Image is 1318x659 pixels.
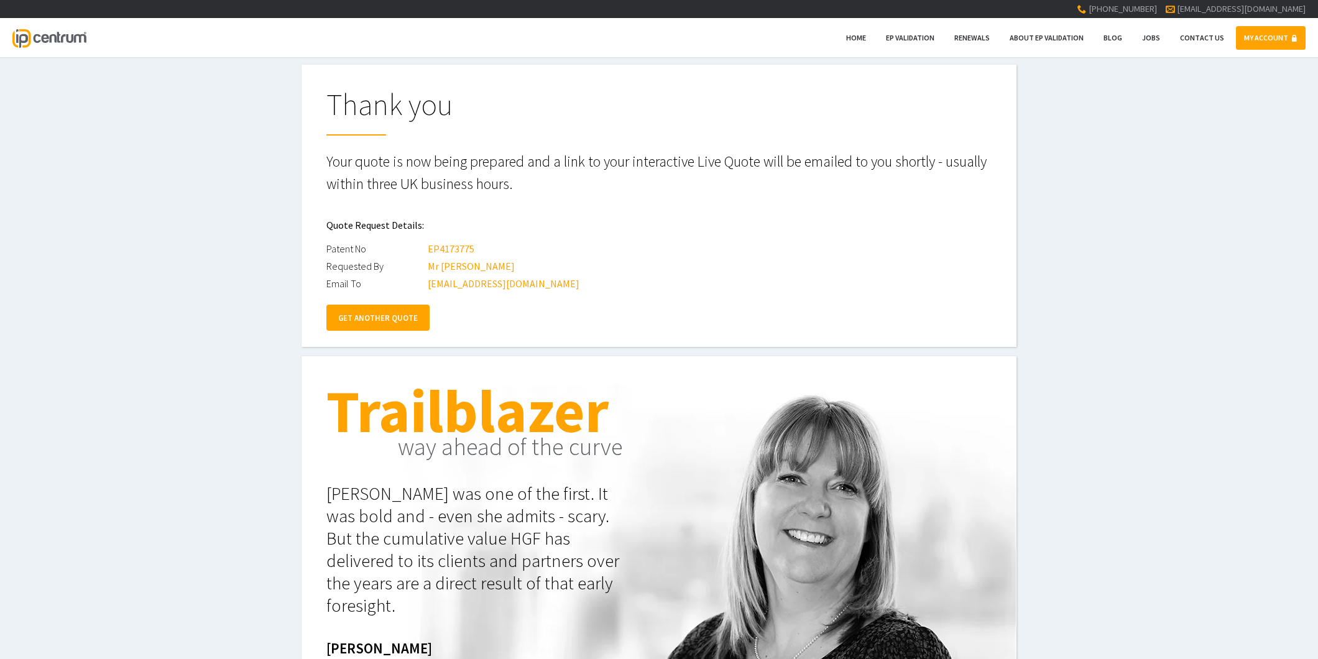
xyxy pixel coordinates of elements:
a: About EP Validation [1002,26,1092,50]
span: Renewals [954,33,990,42]
span: Home [846,33,866,42]
a: MY ACCOUNT [1236,26,1306,50]
a: IP Centrum [12,18,86,57]
span: Blog [1104,33,1122,42]
a: [EMAIL_ADDRESS][DOMAIN_NAME] [1177,3,1306,14]
div: Mr [PERSON_NAME] [428,257,515,275]
div: Patent No [326,240,426,257]
span: Contact Us [1180,33,1224,42]
a: Renewals [946,26,998,50]
a: GET ANOTHER QUOTE [326,305,430,331]
div: [EMAIL_ADDRESS][DOMAIN_NAME] [428,275,579,292]
div: EP4173775 [428,240,474,257]
span: [PHONE_NUMBER] [1089,3,1157,14]
h1: Thank you [326,90,992,136]
p: Your quote is now being prepared and a link to your interactive Live Quote will be emailed to you... [326,150,992,195]
div: Requested By [326,257,426,275]
span: EP Validation [886,33,934,42]
a: Jobs [1134,26,1168,50]
div: Email To [326,275,426,292]
a: Contact Us [1172,26,1232,50]
h2: Quote Request Details: [326,210,992,240]
a: EP Validation [878,26,942,50]
a: Blog [1095,26,1130,50]
a: Home [838,26,874,50]
span: Jobs [1142,33,1160,42]
span: About EP Validation [1010,33,1084,42]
